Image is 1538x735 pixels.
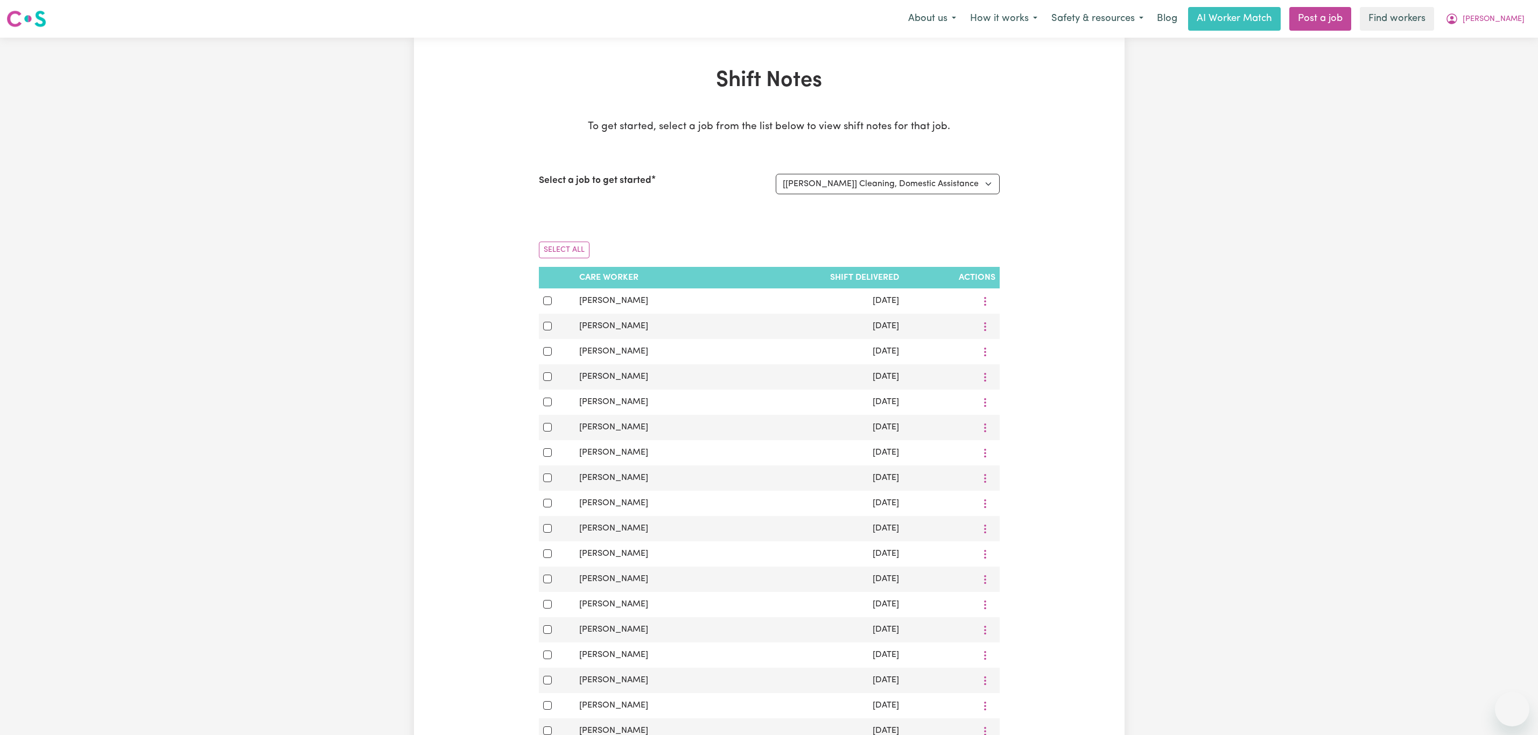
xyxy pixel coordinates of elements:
td: [DATE] [739,693,903,718]
button: More options [975,546,995,562]
button: How it works [963,8,1044,30]
a: Find workers [1360,7,1434,31]
a: Blog [1150,7,1184,31]
button: Select All [539,242,589,258]
button: More options [975,672,995,689]
button: More options [975,318,995,335]
span: [PERSON_NAME] [579,600,648,609]
td: [DATE] [739,314,903,339]
td: [DATE] [739,617,903,642]
button: About us [901,8,963,30]
td: [DATE] [739,541,903,567]
a: Careseekers logo [6,6,46,31]
td: [DATE] [739,440,903,465]
button: More options [975,369,995,385]
span: [PERSON_NAME] [579,322,648,330]
h1: Shift Notes [539,68,1000,94]
span: [PERSON_NAME] [579,423,648,432]
button: More options [975,293,995,309]
td: [DATE] [739,567,903,592]
span: [PERSON_NAME] [579,651,648,659]
p: To get started, select a job from the list below to view shift notes for that job. [539,119,1000,135]
span: Care Worker [579,273,638,282]
span: [PERSON_NAME] [579,499,648,507]
button: My Account [1438,8,1532,30]
th: Actions [903,267,999,288]
td: [DATE] [739,390,903,415]
td: [DATE] [739,364,903,390]
button: More options [975,394,995,411]
button: More options [975,647,995,663]
td: [DATE] [739,465,903,491]
button: More options [975,571,995,588]
span: [PERSON_NAME] [579,347,648,356]
button: More options [975,520,995,537]
td: [DATE] [739,668,903,693]
span: [PERSON_NAME] [579,524,648,533]
button: More options [975,621,995,638]
span: [PERSON_NAME] [1463,13,1525,25]
button: Safety & resources [1044,8,1150,30]
span: [PERSON_NAME] [579,372,648,381]
span: [PERSON_NAME] [579,549,648,558]
span: [PERSON_NAME] [579,296,648,305]
button: More options [975,343,995,360]
th: Shift delivered [739,267,903,288]
span: [PERSON_NAME] [579,473,648,482]
button: More options [975,470,995,486]
label: Select a job to get started [539,174,651,188]
span: [PERSON_NAME] [579,625,648,634]
span: [PERSON_NAME] [579,448,648,457]
span: [PERSON_NAME] [579,726,648,735]
span: [PERSON_NAME] [579,676,648,684]
img: Careseekers logo [6,9,46,29]
button: More options [975,444,995,461]
span: [PERSON_NAME] [579,575,648,583]
td: [DATE] [739,516,903,541]
td: [DATE] [739,592,903,617]
button: More options [975,697,995,714]
a: Post a job [1289,7,1351,31]
a: AI Worker Match [1188,7,1281,31]
button: More options [975,419,995,436]
td: [DATE] [739,339,903,364]
button: More options [975,596,995,613]
td: [DATE] [739,415,903,440]
span: [PERSON_NAME] [579,398,648,406]
td: [DATE] [739,491,903,516]
td: [DATE] [739,642,903,668]
td: [DATE] [739,288,903,314]
span: [PERSON_NAME] [579,701,648,710]
button: More options [975,495,995,512]
iframe: Button to launch messaging window, conversation in progress [1495,692,1529,726]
